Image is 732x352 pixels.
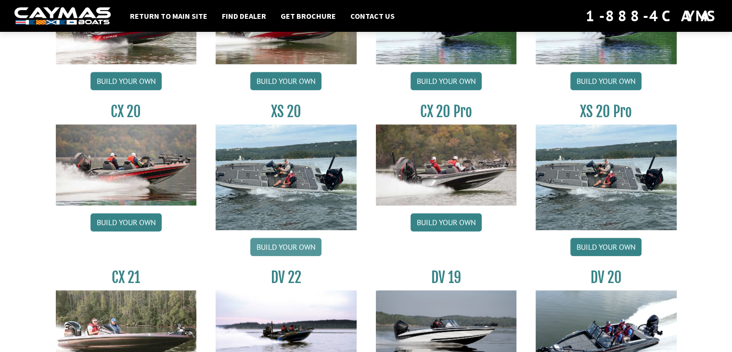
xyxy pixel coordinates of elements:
[14,7,111,25] img: white-logo-c9c8dbefe5ff5ceceb0f0178aa75bf4bb51f6bca0971e226c86eb53dfe498488.png
[56,103,197,121] h3: CX 20
[411,213,482,231] a: Build your own
[250,72,321,90] a: Build your own
[376,269,517,286] h3: DV 19
[411,72,482,90] a: Build your own
[570,72,642,90] a: Build your own
[536,124,677,230] img: XS_20_resized.jpg
[90,213,162,231] a: Build your own
[346,10,399,22] a: Contact Us
[216,103,357,121] h3: XS 20
[250,238,321,256] a: Build your own
[536,103,677,121] h3: XS 20 Pro
[216,124,357,230] img: XS_20_resized.jpg
[56,124,197,205] img: CX-20_thumbnail.jpg
[90,72,162,90] a: Build your own
[376,103,517,121] h3: CX 20 Pro
[276,10,341,22] a: Get Brochure
[216,269,357,286] h3: DV 22
[586,5,718,27] div: 1-888-4CAYMAS
[536,269,677,286] h3: DV 20
[376,124,517,205] img: CX-20Pro_thumbnail.jpg
[570,238,642,256] a: Build your own
[217,10,271,22] a: Find Dealer
[125,10,212,22] a: Return to main site
[56,269,197,286] h3: CX 21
